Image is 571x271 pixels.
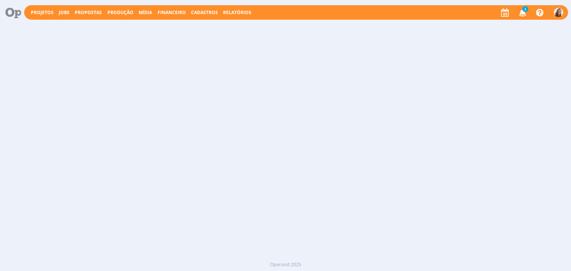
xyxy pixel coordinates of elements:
[554,8,563,17] img: V
[191,9,218,16] span: Cadastros
[107,9,133,16] a: Produção
[29,10,56,16] button: Projetos
[514,6,530,19] button: 3
[105,10,136,16] button: Produção
[223,9,251,16] a: Relatórios
[155,10,188,16] button: Financeiro
[221,10,254,16] button: Relatórios
[59,9,70,16] a: Jobs
[554,6,564,19] button: V
[158,9,186,16] a: Financeiro
[57,10,72,16] button: Jobs
[189,10,220,16] button: Cadastros
[139,9,152,16] a: Mídia
[72,10,104,16] button: Propostas
[522,6,528,12] span: 3
[136,10,154,16] button: Mídia
[31,9,54,16] a: Projetos
[75,9,102,16] span: Propostas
